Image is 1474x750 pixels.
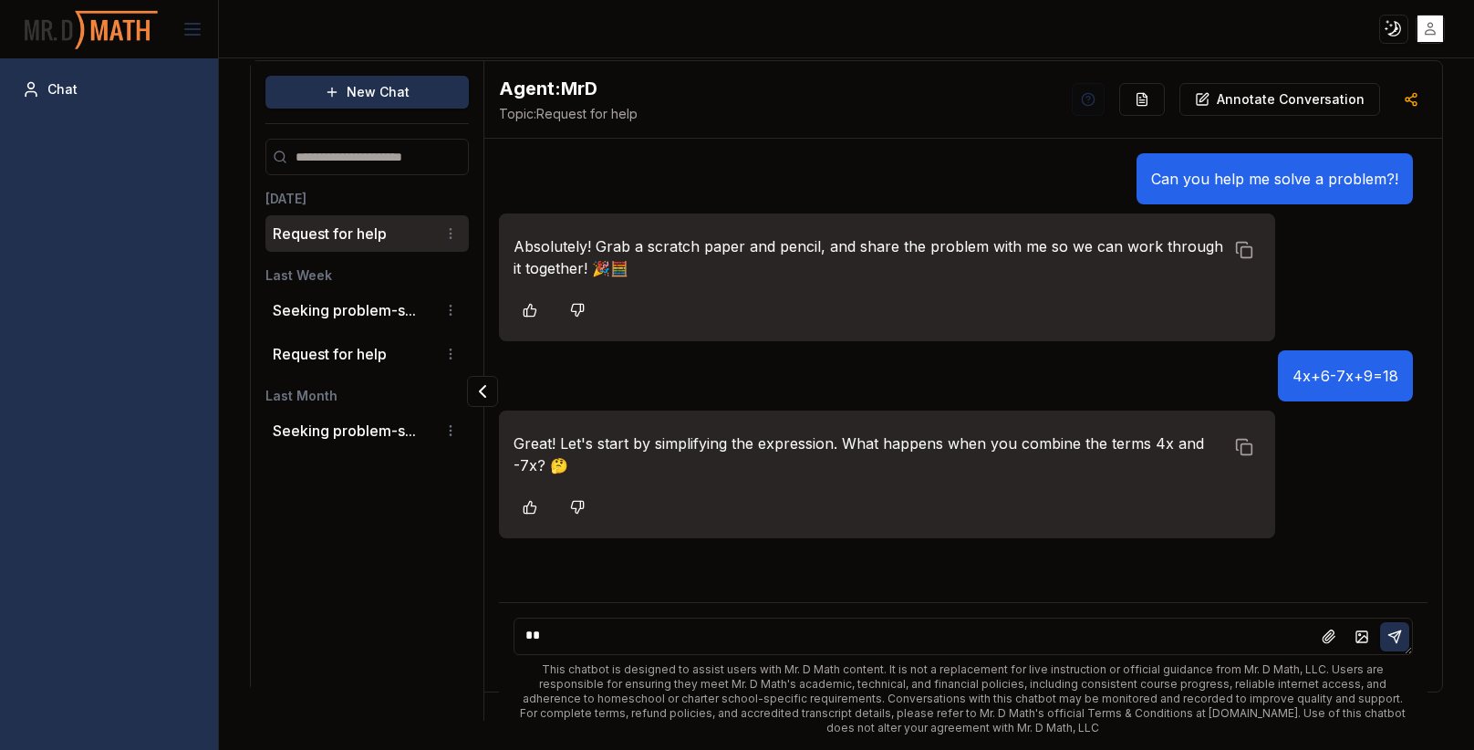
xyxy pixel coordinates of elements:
[265,266,469,285] h3: Last Week
[467,376,498,407] button: Collapse panel
[440,420,462,442] button: Conversation options
[1119,83,1165,116] button: Re-Fill Questions
[499,105,638,123] span: Request for help
[273,223,387,245] p: Request for help
[265,190,469,208] h3: [DATE]
[47,80,78,99] span: Chat
[1217,90,1365,109] p: Annotate Conversation
[440,343,462,365] button: Conversation options
[273,343,387,365] p: Request for help
[1417,16,1444,42] img: placeholder-user.jpg
[499,76,638,101] h2: MrD
[265,387,469,405] h3: Last Month
[514,662,1413,735] div: This chatbot is designed to assist users with Mr. D Math content. It is not a replacement for liv...
[1292,365,1398,387] p: 4x+6-7x+9=18
[1072,83,1105,116] button: Help Videos
[273,420,416,442] button: Seeking problem-s...
[1151,168,1398,190] p: Can you help me solve a problem?!
[440,223,462,245] button: Conversation options
[1179,83,1380,116] button: Annotate Conversation
[440,299,462,321] button: Conversation options
[265,76,469,109] button: New Chat
[273,299,416,321] button: Seeking problem-s...
[23,5,160,54] img: PromptOwl
[514,235,1224,279] p: Absolutely! Grab a scratch paper and pencil, and share the problem with me so we can work through...
[15,73,203,106] a: Chat
[514,432,1224,476] p: Great! Let's start by simplifying the expression. What happens when you combine the terms 4x and ...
